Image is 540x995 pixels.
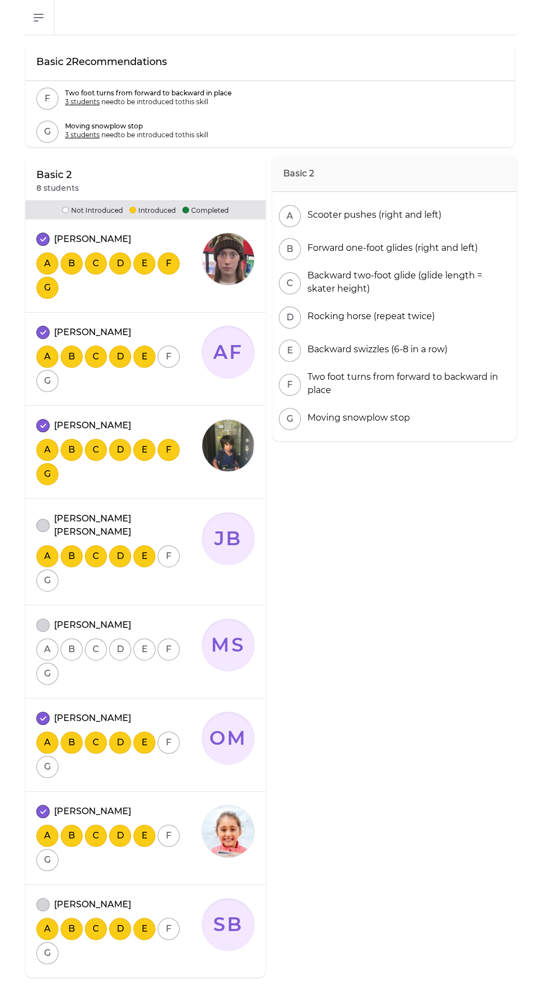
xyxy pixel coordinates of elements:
p: [PERSON_NAME] [54,898,131,911]
p: Two foot turns from forward to backward in place [65,89,231,98]
button: attendance [36,326,50,339]
button: B [61,638,83,660]
button: C [279,272,301,294]
button: B [61,346,83,368]
button: B [279,238,301,260]
button: D [279,306,301,329]
p: [PERSON_NAME] [54,419,131,432]
button: E [133,732,155,754]
button: F [158,439,180,461]
button: A [279,205,301,227]
button: F [158,825,180,847]
button: B [61,918,83,940]
button: G [36,121,58,143]
button: F [158,346,180,368]
h2: Basic 2 [272,156,517,192]
p: [PERSON_NAME] [PERSON_NAME] [54,512,202,539]
button: B [61,825,83,847]
button: E [133,638,155,660]
button: G [36,849,58,871]
p: Completed [182,205,229,215]
button: F [158,918,180,940]
button: C [85,439,107,461]
text: AF [213,341,244,364]
button: C [85,346,107,368]
button: B [61,545,83,567]
p: need to be introduced to this skill [65,131,208,139]
p: 8 students [36,182,79,193]
button: D [109,545,131,567]
button: C [85,918,107,940]
button: D [109,825,131,847]
button: G [36,463,58,485]
button: F [36,88,58,110]
p: [PERSON_NAME] [54,326,131,339]
button: D [109,346,131,368]
button: D [109,732,131,754]
div: Backward two-foot glide (glide length = skater height) [303,269,510,295]
button: A [36,545,58,567]
button: D [109,638,131,660]
p: Introduced [129,205,176,215]
p: need to be introduced to this skill [65,98,231,106]
p: Basic 2 Recommendations [36,54,167,69]
button: D [109,918,131,940]
button: G [36,569,58,591]
button: C [85,732,107,754]
div: Two foot turns from forward to backward in place [303,370,510,397]
button: E [133,918,155,940]
p: Not Introduced [62,205,123,215]
text: JB [214,527,242,550]
button: E [133,346,155,368]
button: A [36,252,58,275]
button: A [36,439,58,461]
button: G [279,408,301,430]
button: C [85,825,107,847]
button: G [36,370,58,392]
button: F [279,374,301,396]
button: C [85,638,107,660]
div: Backward swizzles (6-8 in a row) [303,343,447,356]
p: [PERSON_NAME] [54,805,131,818]
button: C [85,545,107,567]
span: 3 students [65,131,100,139]
button: C [85,252,107,275]
button: A [36,638,58,660]
div: Scooter pushes (right and left) [303,208,441,222]
text: Ms [211,633,245,657]
div: Forward one-foot glides (right and left) [303,241,478,255]
button: F [158,252,180,275]
button: D [109,252,131,275]
button: attendance [36,519,50,532]
button: E [279,340,301,362]
button: B [61,439,83,461]
button: attendance [36,233,50,246]
button: attendance [36,898,50,911]
button: attendance [36,419,50,432]
text: SB [213,913,244,936]
button: B [61,252,83,275]
div: Rocking horse (repeat twice) [303,310,435,323]
button: G [36,756,58,778]
button: A [36,346,58,368]
p: [PERSON_NAME] [54,712,131,725]
button: G [36,942,58,964]
button: D [109,439,131,461]
button: A [36,825,58,847]
button: F [158,545,180,567]
button: E [133,825,155,847]
p: [PERSON_NAME] [54,233,131,246]
button: E [133,252,155,275]
button: E [133,545,155,567]
button: G [36,663,58,685]
button: B [61,732,83,754]
button: F [158,732,180,754]
button: F [158,638,180,660]
button: E [133,439,155,461]
button: G [36,277,58,299]
button: A [36,918,58,940]
p: [PERSON_NAME] [54,618,131,632]
p: Moving snowplow stop [65,122,208,131]
button: attendance [36,805,50,818]
button: attendance [36,712,50,725]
